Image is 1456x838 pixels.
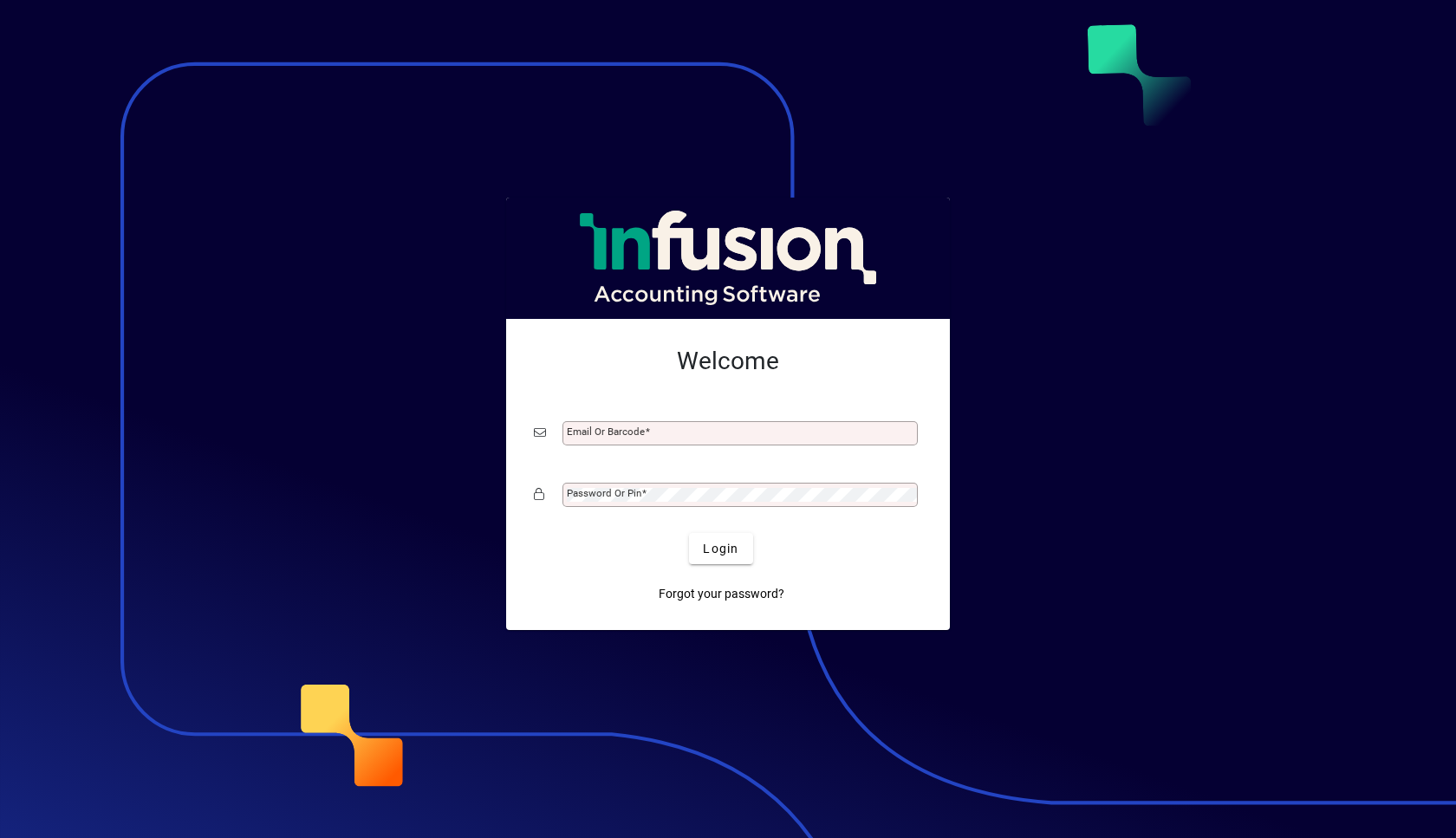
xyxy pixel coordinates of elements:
button: Login [689,533,752,564]
h2: Welcome [534,347,922,376]
span: Login [703,540,738,558]
mat-label: Email or Barcode [567,425,645,438]
mat-label: Password or Pin [567,487,641,499]
a: Forgot your password? [652,578,791,609]
span: Forgot your password? [659,585,784,603]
